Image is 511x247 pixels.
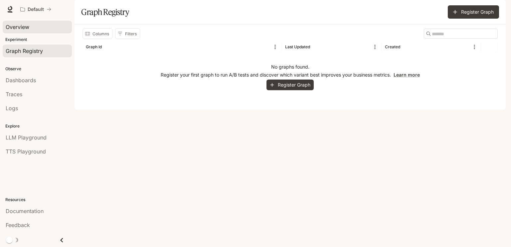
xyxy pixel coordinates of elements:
button: Menu [469,42,479,52]
button: Sort [401,42,411,52]
button: All workspaces [17,3,54,16]
div: Last Updated [285,44,310,49]
button: Sort [102,42,112,52]
button: Menu [370,42,380,52]
div: Created [385,44,400,49]
div: Graph Id [86,44,102,49]
p: No graphs found. [271,64,309,70]
p: Register your first graph to run A/B tests and discover which variant best improves your business... [161,72,420,78]
button: Sort [311,42,321,52]
button: Menu [270,42,280,52]
button: Show filters [115,28,140,39]
p: Default [28,7,44,12]
button: Register Graph [448,5,499,19]
h1: Graph Registry [81,5,129,19]
button: Select columns [83,28,112,39]
button: Register Graph [266,80,314,91]
div: Search [424,29,498,39]
a: Learn more [394,72,420,78]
